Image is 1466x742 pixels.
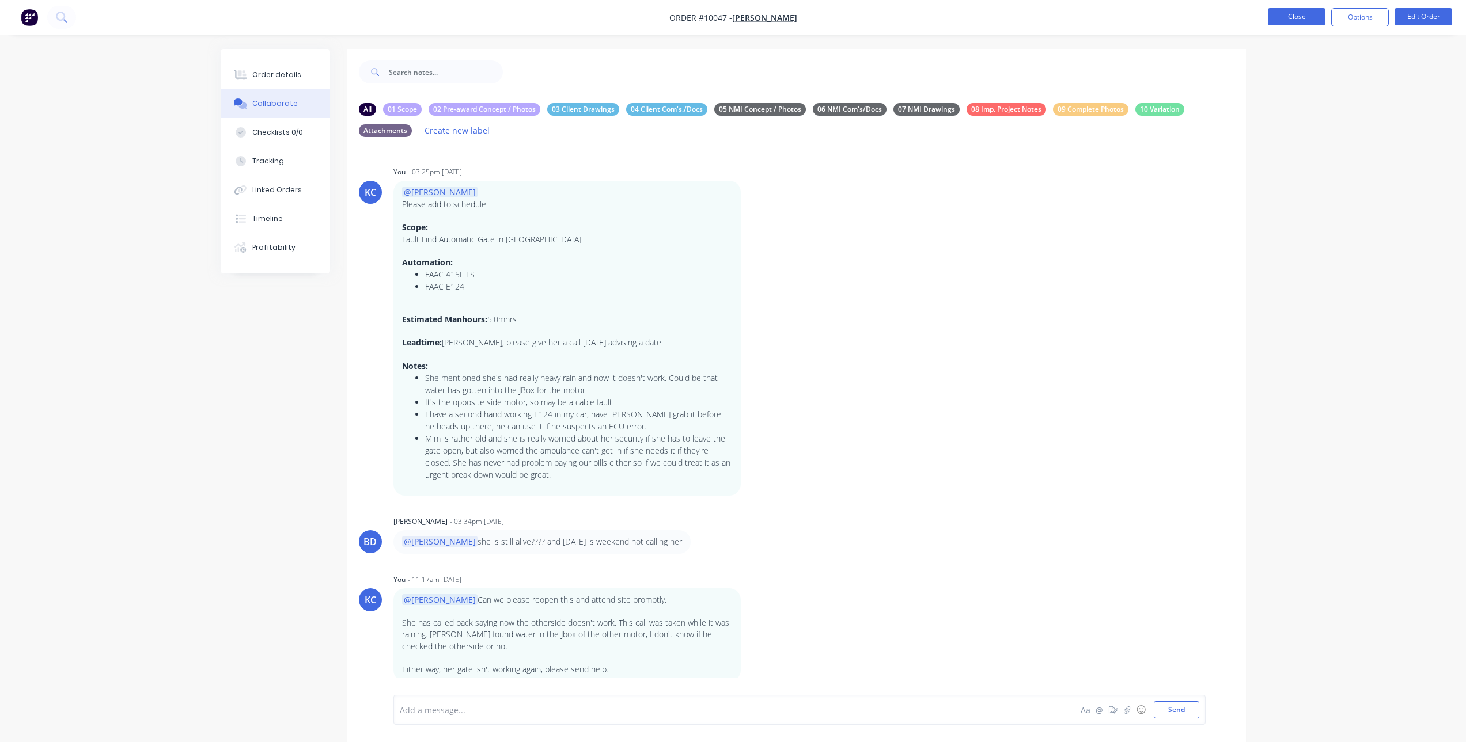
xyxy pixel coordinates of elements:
strong: Automation: [402,257,453,268]
img: Factory [21,9,38,26]
div: 09 Complete Photos [1053,103,1128,116]
p: 5.0mhrs [402,314,732,325]
div: - 11:17am [DATE] [408,574,461,585]
p: She has called back saying now the otherside doesn't work. This call was taken while it was raini... [402,617,732,652]
span: Order #10047 - [669,12,732,23]
li: FAAC 415L LS [425,268,732,280]
div: 03 Client Drawings [547,103,619,116]
button: Order details [221,60,330,89]
button: Tracking [221,147,330,176]
li: It's the opposite side motor, so may be a cable fault. [425,396,732,408]
div: All [359,103,376,116]
li: FAAC E124 [425,280,732,292]
li: Mim is rather old and she is really worried about her security if she has to leave the gate open,... [425,432,732,481]
button: Profitability [221,233,330,262]
div: 07 NMI Drawings [893,103,960,116]
div: You [393,167,406,177]
div: Checklists 0/0 [252,127,303,138]
p: [PERSON_NAME], please give her a call [DATE] advising a date. [402,337,732,348]
div: KC [365,593,376,607]
li: She mentioned she's had really heavy rain and now it doesn't work. Could be that water has gotten... [425,372,732,396]
p: Fault Find Automatic Gate in [GEOGRAPHIC_DATA] [402,234,732,245]
div: 04 Client Com's./Docs [626,103,707,116]
div: 10 Variation [1135,103,1184,116]
div: 01 Scope [383,103,422,116]
span: @[PERSON_NAME] [402,187,478,197]
div: 08 Imp. Project Notes [967,103,1046,116]
button: Checklists 0/0 [221,118,330,147]
div: - 03:34pm [DATE] [450,516,504,527]
input: Search notes... [389,60,503,83]
button: Edit Order [1395,8,1452,25]
div: 05 NMI Concept / Photos [714,103,806,116]
div: Timeline [252,214,283,224]
button: Close [1268,8,1325,25]
span: @[PERSON_NAME] [402,594,478,605]
div: Tracking [252,156,284,166]
button: Create new label [419,123,496,138]
strong: Scope: [402,222,428,233]
button: Options [1331,8,1389,26]
button: ☺ [1134,703,1148,717]
button: Linked Orders [221,176,330,204]
button: Timeline [221,204,330,233]
button: Aa [1079,703,1093,717]
strong: Estimated Manhours: [402,314,487,325]
div: Profitability [252,242,296,253]
div: [PERSON_NAME] [393,516,448,527]
strong: Leadtime: [402,337,442,348]
button: @ [1093,703,1107,717]
span: @[PERSON_NAME] [402,536,478,547]
p: Either way, her gate isn't working again, please send help. [402,664,732,675]
p: Can we please reopen this and attend site promptly. [402,594,732,606]
p: she is still alive???? and [DATE] is weekend not calling her [402,536,682,547]
li: I have a second hand working E124 in my car, have [PERSON_NAME] grab it before he heads up there,... [425,408,732,432]
div: Collaborate [252,98,298,109]
div: 06 NMI Com's/Docs [813,103,887,116]
div: - 03:25pm [DATE] [408,167,462,177]
div: Linked Orders [252,185,302,195]
p: Please add to schedule. [402,199,732,210]
div: Order details [252,70,301,80]
button: Collaborate [221,89,330,118]
div: BD [363,535,377,549]
strong: Notes: [402,360,428,371]
a: [PERSON_NAME] [732,12,797,23]
div: Attachments [359,124,412,137]
button: Send [1154,701,1199,718]
div: You [393,574,406,585]
div: KC [365,185,376,199]
div: 02 Pre-award Concept / Photos [429,103,540,116]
